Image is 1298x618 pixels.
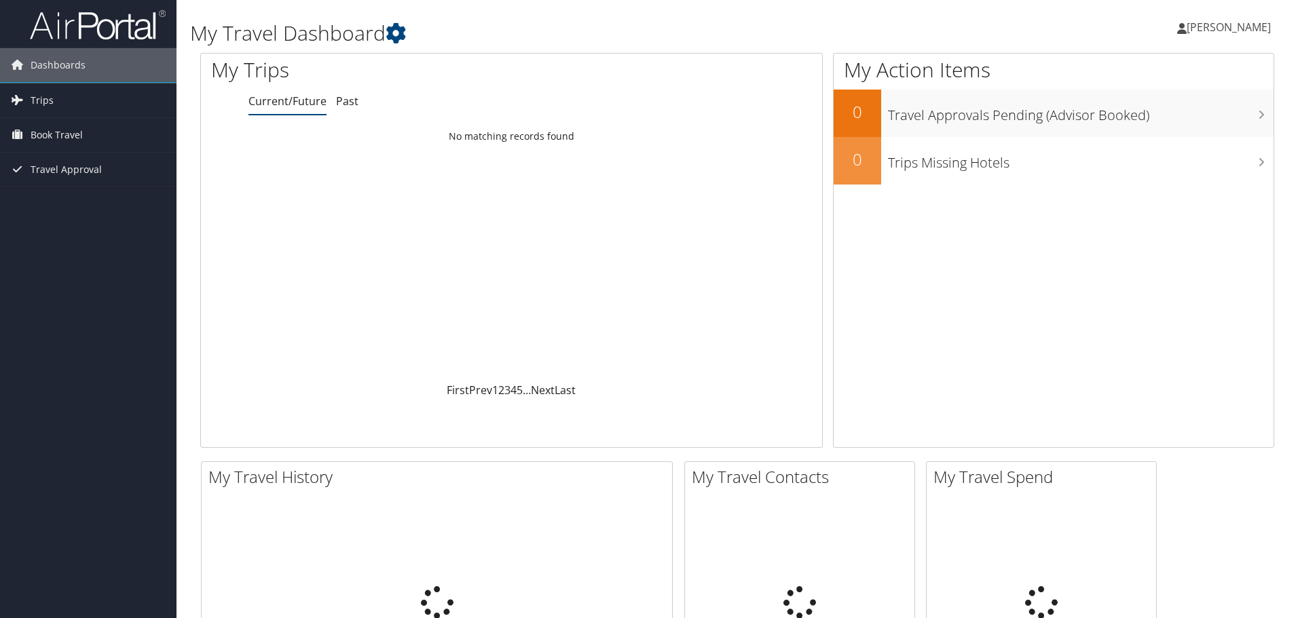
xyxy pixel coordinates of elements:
h2: 0 [834,100,881,123]
a: 2 [498,383,504,398]
a: 3 [504,383,511,398]
a: Current/Future [248,94,327,109]
h2: 0 [834,148,881,171]
span: … [523,383,531,398]
span: Travel Approval [31,153,102,187]
h3: Trips Missing Hotels [888,147,1274,172]
a: First [447,383,469,398]
h2: My Travel Contacts [692,465,914,488]
a: Past [336,94,358,109]
a: Next [531,383,555,398]
a: 0Trips Missing Hotels [834,137,1274,185]
span: Dashboards [31,48,86,82]
a: 4 [511,383,517,398]
h1: My Trips [211,56,553,84]
a: 1 [492,383,498,398]
span: [PERSON_NAME] [1187,20,1271,35]
td: No matching records found [201,124,822,149]
h2: My Travel History [208,465,672,488]
a: 5 [517,383,523,398]
a: [PERSON_NAME] [1177,7,1284,47]
a: Prev [469,383,492,398]
img: airportal-logo.png [30,9,166,41]
h3: Travel Approvals Pending (Advisor Booked) [888,99,1274,125]
a: 0Travel Approvals Pending (Advisor Booked) [834,90,1274,137]
span: Book Travel [31,118,83,152]
h1: My Action Items [834,56,1274,84]
h2: My Travel Spend [933,465,1156,488]
span: Trips [31,83,54,117]
a: Last [555,383,576,398]
h1: My Travel Dashboard [190,19,920,47]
